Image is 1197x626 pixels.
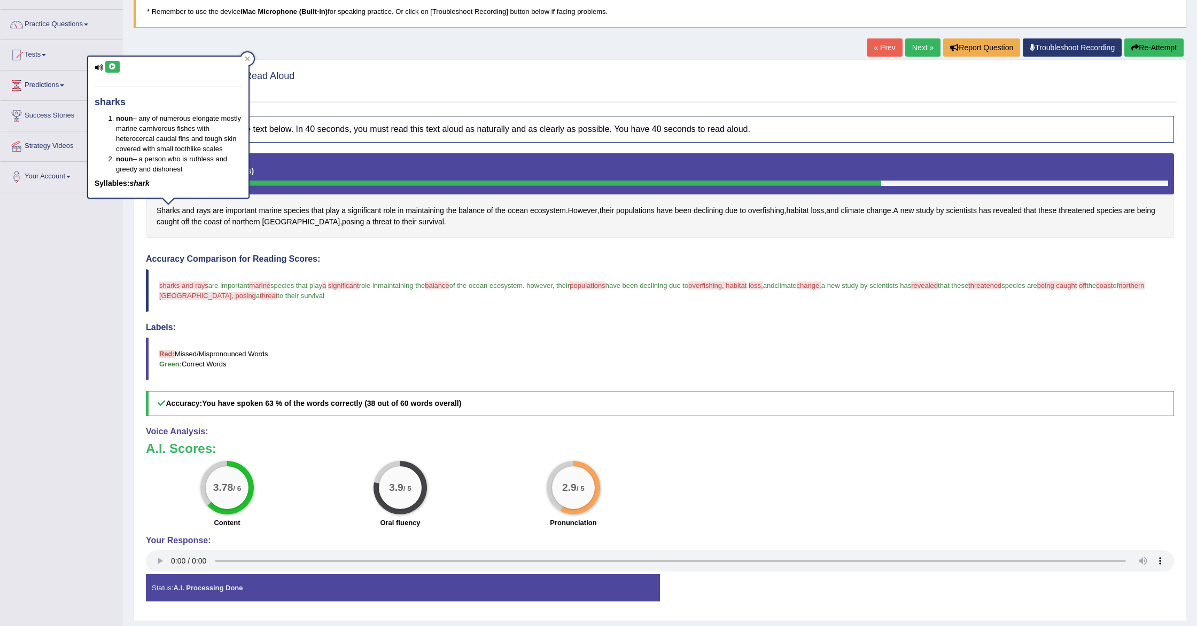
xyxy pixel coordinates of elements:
a: Your Account [1,162,122,189]
span: role in [359,281,378,289]
span: a [322,281,326,289]
button: Report Question [943,38,1020,57]
span: loss, [749,281,763,289]
span: Click to see word definition [204,216,222,228]
span: sharks and rays [159,281,208,289]
span: Click to see word definition [157,216,179,228]
span: Click to see word definition [786,205,809,216]
span: to their survival [277,292,324,300]
span: Click to see word definition [213,205,223,216]
span: off [1079,281,1086,289]
span: revealed [911,281,938,289]
h4: Voice Analysis: [146,427,1174,436]
small: / 5 [403,485,411,493]
span: [GEOGRAPHIC_DATA], posing [159,292,256,300]
span: Click to see word definition [418,216,444,228]
span: Click to see word definition [446,205,456,216]
span: , [553,281,555,289]
a: Next » [905,38,941,57]
b: noun [116,155,133,163]
span: populations [570,281,605,289]
div: Status: [146,574,660,601]
span: climate [774,281,796,289]
span: Click to see word definition [893,205,898,216]
span: the [1086,281,1096,289]
span: Click to see word definition [748,205,784,216]
span: Click to see word definition [657,205,673,216]
span: Click to see word definition [311,205,323,216]
span: Click to see word definition [841,205,864,216]
span: Click to see word definition [342,216,364,228]
span: and [763,281,775,289]
small: / 5 [577,485,585,493]
label: Pronunciation [550,518,596,528]
span: Click to see word definition [725,205,737,216]
span: Click to see word definition [383,205,395,216]
span: Click to see word definition [398,205,403,216]
span: Click to see word definition [372,216,392,228]
span: a [256,292,260,300]
span: Click to see word definition [402,216,416,228]
span: significant [328,281,359,289]
span: of [1113,281,1118,289]
h4: Accuracy Comparison for Reading Scores: [146,254,1174,264]
span: Click to see word definition [811,205,824,216]
span: Click to see word definition [675,205,691,216]
span: Click to see word definition [458,205,485,216]
span: Click to see word definition [284,205,309,216]
span: are important [208,281,250,289]
b: Red: [159,350,175,358]
a: Practice Questions [1,10,122,36]
span: Click to see word definition [946,205,977,216]
span: Click to see word definition [867,205,891,216]
a: Predictions [1,71,122,97]
big: 3.78 [213,482,233,494]
span: Click to see word definition [694,205,723,216]
span: Click to see word definition [1124,205,1135,216]
h5: Syllables: [95,179,242,187]
span: Click to see word definition [487,205,493,216]
b: ) [252,167,254,175]
span: Click to see word definition [1137,205,1155,216]
span: Click to see word definition [348,205,381,216]
span: Click to see word definition [1024,205,1036,216]
span: Click to see word definition [740,205,746,216]
span: Click to see word definition [406,205,444,216]
span: Click to see word definition [182,205,194,216]
span: Click to see word definition [157,205,180,216]
span: northern [1118,281,1144,289]
a: Troubleshoot Recording [1023,38,1122,57]
span: Click to see word definition [900,205,914,216]
span: Click to see word definition [568,205,597,216]
span: Click to see word definition [366,216,370,228]
h4: sharks [95,97,242,108]
big: 3.9 [389,482,403,494]
span: Click to see word definition [259,205,282,216]
span: species are [1001,281,1037,289]
span: Click to see word definition [979,205,991,216]
span: Click to see word definition [508,205,528,216]
blockquote: Missed/Mispronounced Words Correct Words [146,338,1174,380]
button: Re-Attempt [1124,38,1184,57]
span: balance [425,281,449,289]
span: Click to see word definition [232,216,260,228]
span: overfishing, habitat [688,281,747,289]
span: Click to see word definition [936,205,944,216]
big: 2.9 [562,482,577,494]
span: Click to see word definition [341,205,346,216]
span: Click to see word definition [1097,205,1122,216]
span: threat [260,292,277,300]
span: Click to see word definition [181,216,189,228]
small: / 6 [233,485,241,493]
div: . , , , . , . [146,153,1174,238]
span: Click to see word definition [224,216,230,228]
span: of the ocean ecosystem [449,281,523,289]
span: Click to see word definition [262,216,340,228]
span: however [526,281,552,289]
span: Click to see word definition [616,205,655,216]
span: Click to see word definition [326,205,340,216]
b: iMac Microphone (Built-in) [240,7,328,15]
h4: Your Response: [146,536,1174,545]
b: A.I. Scores: [146,441,216,456]
span: being caught [1037,281,1077,289]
